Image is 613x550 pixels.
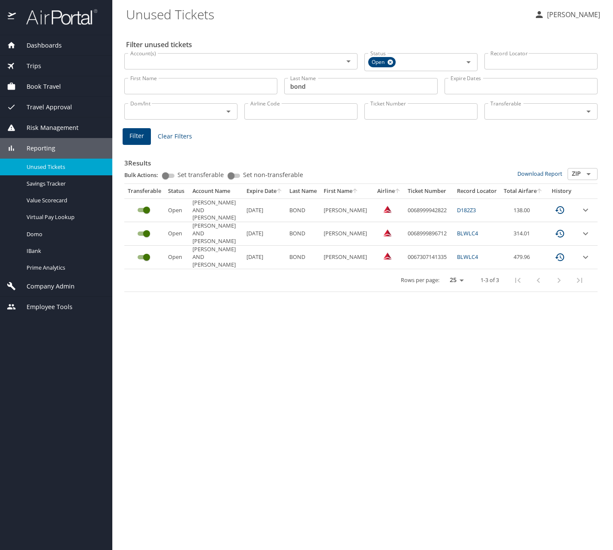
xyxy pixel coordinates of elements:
[286,246,320,269] td: BOND
[16,144,55,153] span: Reporting
[8,9,17,25] img: icon-airportal.png
[352,189,358,194] button: sort
[27,264,102,272] span: Prime Analytics
[544,9,600,20] p: [PERSON_NAME]
[286,198,320,222] td: BOND
[165,222,189,245] td: Open
[189,222,243,245] td: [PERSON_NAME] AND [PERSON_NAME]
[154,129,195,144] button: Clear Filters
[124,153,598,168] h3: 3 Results
[580,205,591,215] button: expand row
[457,253,478,261] a: BLWLC4
[500,246,546,269] td: 479.96
[126,1,527,27] h1: Unused Tickets
[123,128,151,145] button: Filter
[374,184,404,198] th: Airline
[531,7,604,22] button: [PERSON_NAME]
[580,228,591,239] button: expand row
[286,184,320,198] th: Last Name
[17,9,97,25] img: airportal-logo.png
[222,105,234,117] button: Open
[580,252,591,262] button: expand row
[481,277,499,283] p: 1-3 of 3
[404,198,454,222] td: 0068999942822
[463,56,475,68] button: Open
[243,172,303,178] span: Set non-transferable
[165,198,189,222] td: Open
[583,105,595,117] button: Open
[16,302,72,312] span: Employee Tools
[27,196,102,204] span: Value Scorecard
[517,170,562,177] a: Download Report
[401,277,439,283] p: Rows per page:
[500,184,546,198] th: Total Airfare
[500,198,546,222] td: 138.00
[165,184,189,198] th: Status
[16,61,41,71] span: Trips
[189,184,243,198] th: Account Name
[443,274,467,287] select: rows per page
[27,213,102,221] span: Virtual Pay Lookup
[404,246,454,269] td: 0067307141335
[16,282,75,291] span: Company Admin
[165,246,189,269] td: Open
[16,41,62,50] span: Dashboards
[368,58,390,67] span: Open
[243,184,286,198] th: Expire Date
[320,184,374,198] th: First Name
[243,246,286,269] td: [DATE]
[343,55,355,67] button: Open
[16,102,72,112] span: Travel Approval
[158,131,192,142] span: Clear Filters
[383,252,392,260] img: Delta Airlines
[124,171,165,179] p: Bulk Actions:
[583,168,595,180] button: Open
[286,222,320,245] td: BOND
[500,222,546,245] td: 314.01
[457,206,476,214] a: D182Z3
[454,184,500,198] th: Record Locator
[395,189,401,194] button: sort
[404,184,454,198] th: Ticket Number
[128,187,161,195] div: Transferable
[27,230,102,238] span: Domo
[129,131,144,141] span: Filter
[177,172,224,178] span: Set transferable
[27,163,102,171] span: Unused Tickets
[243,222,286,245] td: [DATE]
[124,184,598,292] table: custom pagination table
[16,123,78,132] span: Risk Management
[457,229,478,237] a: BLWLC4
[320,198,374,222] td: [PERSON_NAME]
[243,198,286,222] td: [DATE]
[27,180,102,188] span: Savings Tracker
[537,189,543,194] button: sort
[189,198,243,222] td: [PERSON_NAME] AND [PERSON_NAME]
[276,189,282,194] button: sort
[320,222,374,245] td: [PERSON_NAME]
[383,228,392,237] img: Delta Airlines
[126,38,599,51] h2: Filter unused tickets
[546,184,577,198] th: History
[27,247,102,255] span: IBank
[16,82,61,91] span: Book Travel
[189,246,243,269] td: [PERSON_NAME] AND [PERSON_NAME]
[383,205,392,213] img: Delta Airlines
[404,222,454,245] td: 0068999896712
[320,246,374,269] td: [PERSON_NAME]
[368,57,396,67] div: Open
